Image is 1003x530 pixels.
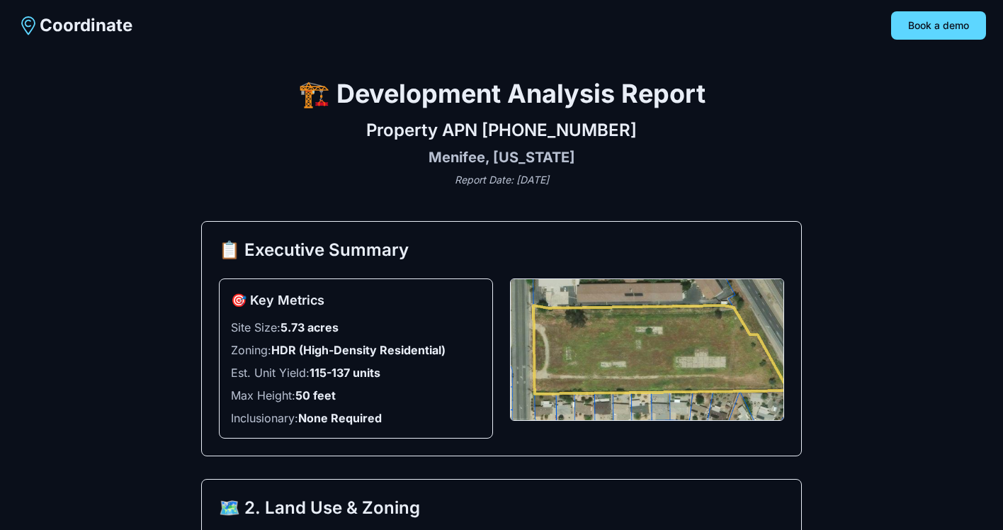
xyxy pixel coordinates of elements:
h2: Property APN [PHONE_NUMBER] [201,119,802,142]
li: Site Size: [231,319,481,336]
h2: 🗺️ 2. Land Use & Zoning [219,497,784,519]
img: Aerial view of property APN 336-060-019 [510,278,784,421]
strong: None Required [298,411,382,425]
p: Report Date: [DATE] [201,173,802,187]
strong: HDR (High-Density Residential) [271,343,446,357]
li: Zoning: [231,342,481,359]
img: Coordinate [17,14,40,37]
button: Book a demo [891,11,986,40]
li: Inclusionary: [231,410,481,427]
h3: Menifee, [US_STATE] [201,147,802,167]
strong: 5.73 acres [280,320,339,334]
h1: 🏗️ Development Analysis Report [201,79,802,108]
span: Coordinate [40,14,132,37]
a: Coordinate [17,14,132,37]
h2: 📋 Executive Summary [219,239,784,261]
li: Est. Unit Yield: [231,364,481,381]
h3: 🎯 Key Metrics [231,291,481,310]
strong: 50 feet [295,388,336,402]
li: Max Height: [231,387,481,404]
strong: 115-137 units [310,366,380,380]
